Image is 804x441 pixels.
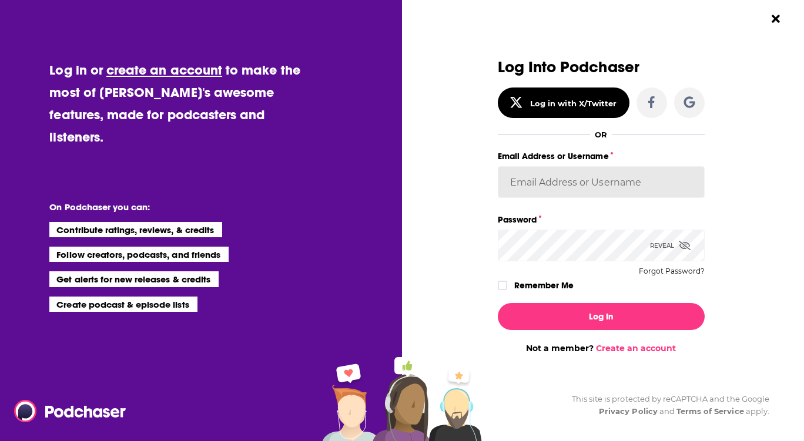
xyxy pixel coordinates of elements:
[498,149,705,164] label: Email Address or Username
[498,343,705,354] div: Not a member?
[650,230,691,261] div: Reveal
[49,201,284,213] li: On Podchaser you can:
[14,400,127,422] img: Podchaser - Follow, Share and Rate Podcasts
[14,400,118,422] a: Podchaser - Follow, Share and Rate Podcasts
[514,278,574,293] label: Remember Me
[49,297,197,312] li: Create podcast & episode lists
[49,271,218,287] li: Get alerts for new releases & credits
[498,212,705,227] label: Password
[106,62,222,78] a: create an account
[498,59,705,76] h3: Log Into Podchaser
[498,166,705,198] input: Email Address or Username
[765,8,787,30] button: Close Button
[595,130,607,139] div: OR
[596,343,676,354] a: Create an account
[599,406,658,416] a: Privacy Policy
[498,87,629,118] button: Log in with X/Twitter
[530,99,617,108] div: Log in with X/Twitter
[639,267,705,275] button: Forgot Password?
[562,393,769,418] div: This site is protected by reCAPTCHA and the Google and apply.
[676,406,744,416] a: Terms of Service
[49,222,222,237] li: Contribute ratings, reviews, & credits
[49,247,229,262] li: Follow creators, podcasts, and friends
[498,303,705,330] button: Log In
